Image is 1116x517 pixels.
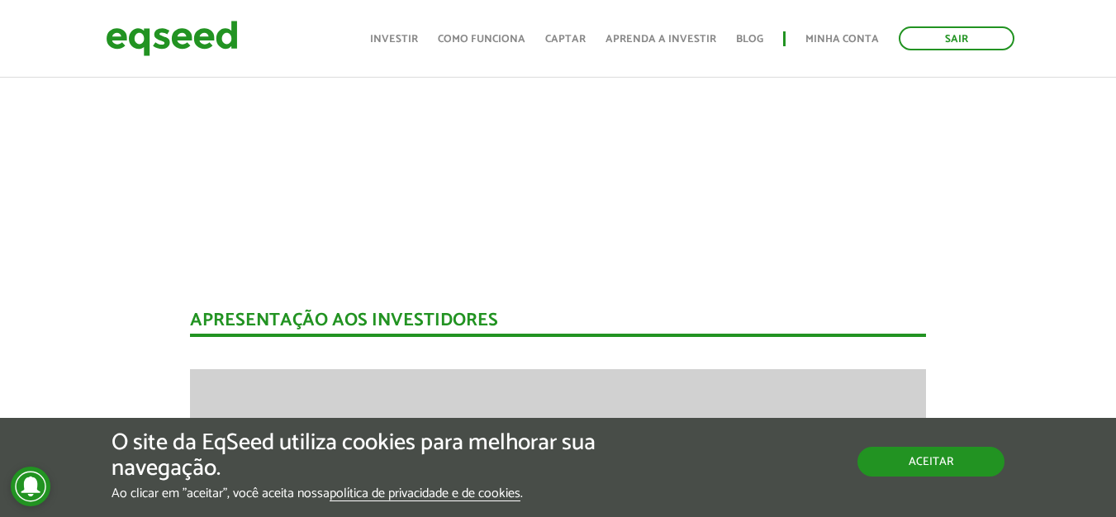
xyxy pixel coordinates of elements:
[112,486,647,501] p: Ao clicar em "aceitar", você aceita nossa .
[112,430,647,481] h5: O site da EqSeed utiliza cookies para melhorar sua navegação.
[857,447,1004,477] button: Aceitar
[545,34,586,45] a: Captar
[330,487,520,501] a: política de privacidade e de cookies
[438,34,525,45] a: Como funciona
[605,34,716,45] a: Aprenda a investir
[899,26,1014,50] a: Sair
[190,311,926,337] div: Apresentação aos investidores
[805,34,879,45] a: Minha conta
[370,34,418,45] a: Investir
[106,17,238,60] img: EqSeed
[736,34,763,45] a: Blog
